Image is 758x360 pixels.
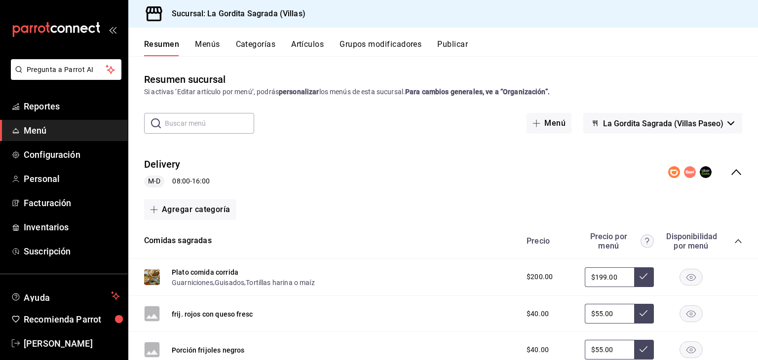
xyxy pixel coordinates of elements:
button: Menú [527,113,571,134]
strong: personalizar [279,88,319,96]
input: Buscar menú [165,113,254,133]
button: collapse-category-row [734,237,742,245]
span: $40.00 [527,345,549,355]
img: Preview [144,269,160,285]
div: , , [172,277,315,288]
div: Resumen sucursal [144,72,226,87]
strong: Para cambios generales, ve a “Organización”. [405,88,550,96]
button: Delivery [144,157,181,172]
button: Publicar [437,39,468,56]
button: Plato comida corrida [172,267,238,277]
span: La Gordita Sagrada (Villas Paseo) [603,119,723,128]
button: Guisados [215,278,244,288]
button: Tortillas harina o maíz [246,278,314,288]
button: open_drawer_menu [109,26,116,34]
input: Sin ajuste [585,304,634,324]
h3: Sucursal: La Gordita Sagrada (Villas) [164,8,305,20]
span: Reportes [24,100,120,113]
button: Porción frijoles negros [172,345,244,355]
div: Precio [517,236,580,246]
span: Configuración [24,148,120,161]
span: Ayuda [24,290,107,302]
span: $40.00 [527,309,549,319]
button: Grupos modificadores [340,39,421,56]
div: Precio por menú [585,232,654,251]
span: $200.00 [527,272,553,282]
a: Pregunta a Parrot AI [7,72,121,82]
div: 08:00 - 16:00 [144,176,210,187]
button: frij. rojos con queso fresc [172,309,253,319]
div: navigation tabs [144,39,758,56]
span: Menú [24,124,120,137]
button: La Gordita Sagrada (Villas Paseo) [583,113,742,134]
span: [PERSON_NAME] [24,337,120,350]
button: Comidas sagradas [144,235,212,247]
button: Menús [195,39,220,56]
button: Artículos [291,39,324,56]
span: M-D [144,176,164,186]
span: Personal [24,172,120,185]
input: Sin ajuste [585,267,634,287]
span: Facturación [24,196,120,210]
button: Guarniciones [172,278,213,288]
span: Inventarios [24,220,120,234]
div: Si activas ‘Editar artículo por menú’, podrás los menús de esta sucursal. [144,87,742,97]
button: Resumen [144,39,179,56]
div: Disponibilidad por menú [666,232,716,251]
button: Pregunta a Parrot AI [11,59,121,80]
button: Agregar categoría [144,199,236,220]
span: Recomienda Parrot [24,313,120,326]
input: Sin ajuste [585,340,634,360]
button: Categorías [236,39,276,56]
span: Suscripción [24,245,120,258]
div: collapse-menu-row [128,149,758,195]
span: Pregunta a Parrot AI [27,65,106,75]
